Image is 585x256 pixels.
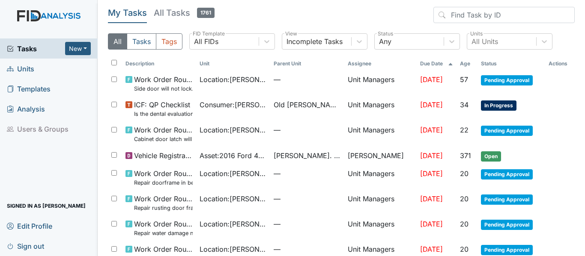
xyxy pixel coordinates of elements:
div: Any [379,36,391,47]
th: Actions [545,56,575,71]
span: Location : [PERSON_NAME]. ICF [200,74,267,85]
small: Repair rusting door frame in staff bathroom. [134,204,193,212]
span: Old [PERSON_NAME]. [274,100,341,110]
th: Toggle SortBy [478,56,545,71]
span: Sign out [7,239,44,253]
small: Side door will not lock. [134,85,193,93]
span: Signed in as [PERSON_NAME] [7,199,86,212]
span: Units [7,62,34,75]
span: Work Order Routine Repair doorframe in bedroom #3 [134,168,193,187]
span: Work Order Routine Repair water damage near sink in HC bathroom. [134,219,193,237]
span: Pending Approval [481,75,533,85]
span: 20 [460,194,469,203]
input: Find Task by ID [433,7,575,23]
th: Assignee [344,56,417,71]
span: Templates [7,82,51,95]
h5: All Tasks [154,7,215,19]
th: Toggle SortBy [122,56,196,71]
span: Location : [PERSON_NAME] St. [200,244,267,254]
small: Repair doorframe in bedroom #3 [134,179,193,187]
span: [DATE] [420,220,443,228]
span: Work Order Routine Cabinet door latch will not lock. [134,125,193,143]
small: Repair water damage near sink in HC bathroom. [134,229,193,237]
span: [DATE] [420,75,443,84]
span: Pending Approval [481,169,533,179]
span: [DATE] [420,194,443,203]
span: Pending Approval [481,126,533,136]
td: Unit Managers [344,96,417,121]
th: Toggle SortBy [196,56,270,71]
small: Cabinet door latch will not lock. [134,135,193,143]
td: Unit Managers [344,121,417,147]
span: Pending Approval [481,245,533,255]
span: Vehicle Registration [134,150,193,161]
button: All [108,33,127,50]
span: Work Order Routine Side door will not lock. [134,74,193,93]
span: Location : [PERSON_NAME]. ICF [200,125,267,135]
span: In Progress [481,100,516,111]
span: Pending Approval [481,194,533,205]
span: 20 [460,245,469,253]
span: Location : [PERSON_NAME]. ICF [200,219,267,229]
span: [DATE] [420,126,443,134]
th: Toggle SortBy [270,56,344,71]
td: Unit Managers [344,190,417,215]
small: Is the dental evaluation current? (document the date, oral rating, and goal # if needed in the co... [134,110,193,118]
td: [PERSON_NAME] [344,147,417,165]
th: Toggle SortBy [417,56,457,71]
div: Incomplete Tasks [287,36,343,47]
span: [DATE] [420,151,443,160]
span: 371 [460,151,471,160]
span: 57 [460,75,468,84]
span: — [274,125,341,135]
span: Edit Profile [7,219,52,232]
td: Unit Managers [344,165,417,190]
span: 22 [460,126,469,134]
div: All Units [472,36,498,47]
span: ICF: QP Checklist Is the dental evaluation current? (document the date, oral rating, and goal # i... [134,100,193,118]
span: — [274,194,341,204]
span: Location : [PERSON_NAME]. ICF [200,168,267,179]
span: Open [481,151,501,162]
span: Analysis [7,102,45,115]
span: [DATE] [420,100,443,109]
div: All FIDs [194,36,218,47]
input: Toggle All Rows Selected [111,60,117,65]
button: Tasks [127,33,156,50]
span: 20 [460,220,469,228]
span: 34 [460,100,469,109]
div: Type filter [108,33,182,50]
span: — [274,74,341,85]
span: — [274,219,341,229]
span: Pending Approval [481,220,533,230]
span: 20 [460,169,469,178]
span: 1761 [197,8,215,18]
span: [DATE] [420,169,443,178]
span: [PERSON_NAME]. ICF [274,150,341,161]
span: [DATE] [420,245,443,253]
td: Unit Managers [344,71,417,96]
span: Work Order Routine Repair rusting door frame in staff bathroom. [134,194,193,212]
a: Tasks [7,44,65,54]
span: — [274,244,341,254]
span: Consumer : [PERSON_NAME] [200,100,267,110]
th: Toggle SortBy [457,56,477,71]
span: — [274,168,341,179]
span: Asset : 2016 Ford 48952 [200,150,267,161]
button: New [65,42,91,55]
span: Location : [PERSON_NAME]. ICF [200,194,267,204]
td: Unit Managers [344,215,417,241]
h5: My Tasks [108,7,147,19]
button: Tags [156,33,182,50]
